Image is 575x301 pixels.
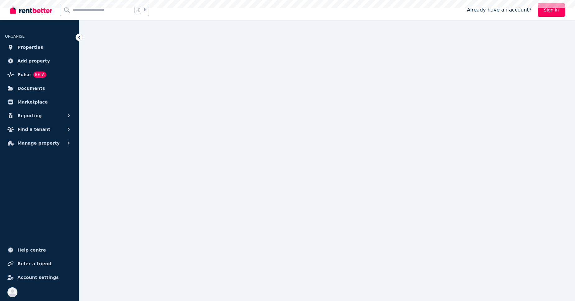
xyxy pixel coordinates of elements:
span: Properties [17,44,43,51]
a: Properties [5,41,74,53]
a: Refer a friend [5,257,74,270]
a: Marketplace [5,96,74,108]
span: Find a tenant [17,126,50,133]
a: Documents [5,82,74,95]
button: Manage property [5,137,74,149]
a: PulseBETA [5,68,74,81]
span: Account settings [17,274,59,281]
span: Add property [17,57,50,65]
span: Refer a friend [17,260,51,267]
a: Help centre [5,244,74,256]
a: Add property [5,55,74,67]
span: Help centre [17,246,46,254]
button: Find a tenant [5,123,74,136]
span: Already have an account? [467,6,531,14]
span: Manage property [17,139,60,147]
span: Pulse [17,71,31,78]
span: k [144,7,146,12]
span: Marketplace [17,98,48,106]
span: BETA [33,72,46,78]
span: Reporting [17,112,42,119]
img: RentBetter [10,5,52,15]
span: ORGANISE [5,34,25,39]
button: Reporting [5,109,74,122]
a: Account settings [5,271,74,284]
a: Sign In [538,3,565,17]
span: Documents [17,85,45,92]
